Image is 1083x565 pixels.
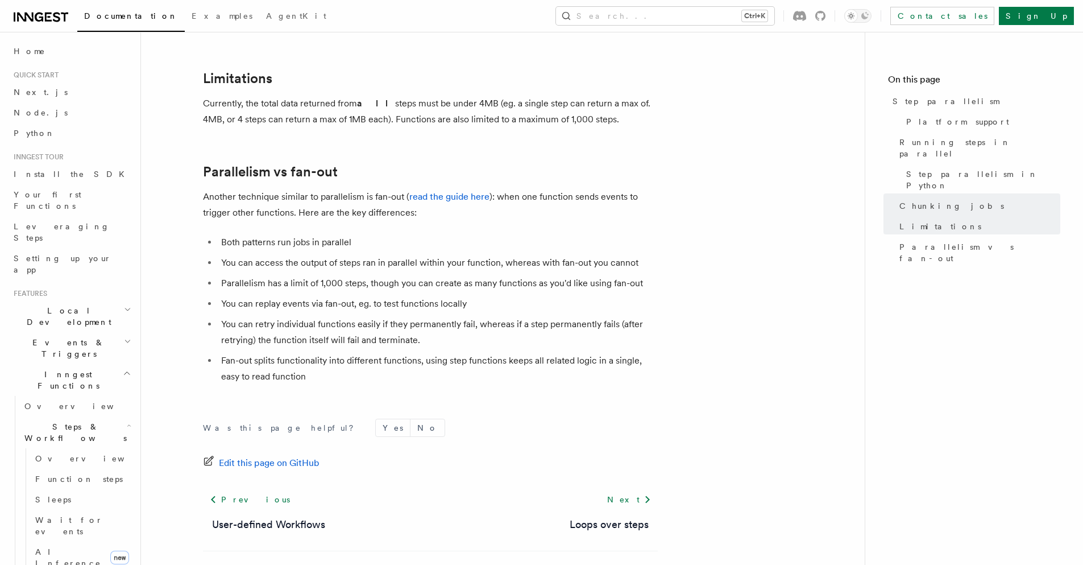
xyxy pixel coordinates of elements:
li: Fan-out splits functionality into different functions, using step functions keeps all related log... [218,353,658,385]
span: Install the SDK [14,170,131,179]
a: Chunking jobs [895,196,1060,216]
span: Leveraging Steps [14,222,110,242]
span: Step parallelism [893,96,999,107]
span: Edit this page on GitHub [219,455,319,471]
span: new [110,551,129,564]
a: Limitations [203,71,272,86]
span: Next.js [14,88,68,97]
span: Home [14,46,45,57]
span: Features [9,289,47,298]
span: Your first Functions [14,190,81,211]
a: Next [600,489,658,510]
a: Sleeps [31,489,134,510]
button: Yes [376,419,410,436]
a: Edit this page on GitHub [203,455,319,471]
a: Overview [31,448,134,469]
a: Contact sales [890,7,994,25]
li: You can retry individual functions easily if they permanently fail, whereas if a step permanently... [218,316,658,348]
a: Install the SDK [9,164,134,184]
a: AgentKit [259,3,333,31]
button: Local Development [9,300,134,332]
a: Loops over steps [570,517,649,533]
span: Steps & Workflows [20,421,127,444]
button: Search...Ctrl+K [556,7,774,25]
a: Wait for events [31,510,134,542]
a: Step parallelism [888,91,1060,112]
li: Both patterns run jobs in parallel [218,234,658,250]
span: Local Development [9,305,124,328]
span: Documentation [84,11,178,20]
button: Steps & Workflows [20,416,134,448]
span: Examples [192,11,252,20]
span: Chunking jobs [899,200,1004,212]
button: No [410,419,445,436]
p: Was this page helpful? [203,422,362,434]
a: Function steps [31,469,134,489]
a: Sign Up [999,7,1074,25]
li: You can access the output of steps ran in parallel within your function, whereas with fan-out you... [218,255,658,271]
li: Parallelism has a limit of 1,000 steps, though you can create as many functions as you'd like usi... [218,275,658,291]
a: Your first Functions [9,184,134,216]
span: Parallelism vs fan-out [899,241,1060,264]
p: Another technique similar to parallelism is fan-out ( ): when one function sends events to trigge... [203,189,658,221]
span: Limitations [899,221,981,232]
span: Overview [24,402,142,411]
a: Previous [203,489,297,510]
span: Running steps in parallel [899,137,1060,159]
button: Inngest Functions [9,364,134,396]
a: Limitations [895,216,1060,237]
span: Wait for events [35,515,103,536]
strong: all [357,98,395,109]
a: Parallelism vs fan-out [203,164,338,180]
span: Platform support [906,116,1009,127]
span: Overview [35,454,152,463]
span: Sleeps [35,495,71,504]
span: Node.js [14,108,68,117]
span: Inngest tour [9,152,64,162]
a: Node.js [9,102,134,123]
a: Platform support [902,112,1060,132]
span: Step parallelism in Python [906,168,1060,191]
a: User-defined Workflows [212,517,325,533]
a: Leveraging Steps [9,216,134,248]
a: read the guide here [409,191,489,202]
kbd: Ctrl+K [742,10,767,22]
span: Setting up your app [14,254,111,274]
a: Home [9,41,134,61]
span: Function steps [35,475,123,484]
span: Python [14,129,55,138]
p: Currently, the total data returned from steps must be under 4MB (eg. a single step can return a m... [203,96,658,127]
a: Running steps in parallel [895,132,1060,164]
a: Examples [185,3,259,31]
a: Parallelism vs fan-out [895,237,1060,269]
span: Inngest Functions [9,369,123,391]
h4: On this page [888,73,1060,91]
a: Python [9,123,134,143]
span: Quick start [9,71,59,80]
button: Toggle dark mode [844,9,872,23]
a: Overview [20,396,134,416]
a: Setting up your app [9,248,134,280]
span: AgentKit [266,11,326,20]
a: Next.js [9,82,134,102]
span: Events & Triggers [9,337,124,360]
a: Step parallelism in Python [902,164,1060,196]
a: Documentation [77,3,185,32]
button: Events & Triggers [9,332,134,364]
li: You can replay events via fan-out, eg. to test functions locally [218,296,658,312]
